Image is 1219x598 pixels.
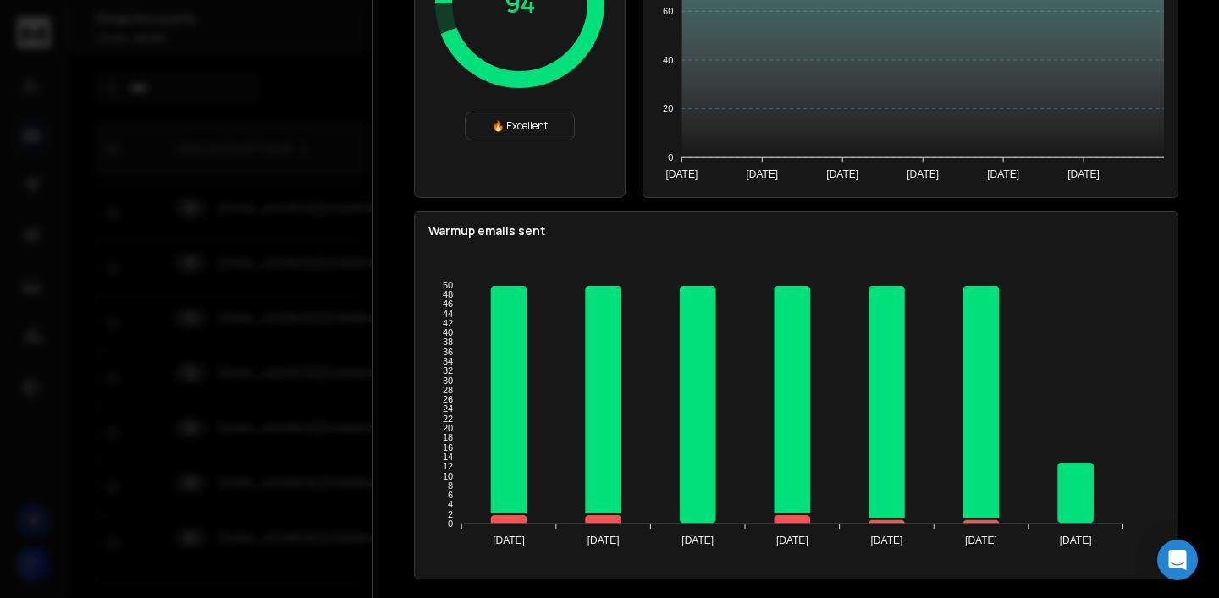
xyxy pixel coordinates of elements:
[1060,535,1092,546] tspan: [DATE]
[448,518,453,529] tspan: 0
[428,222,1164,239] p: Warmup emails sent
[443,442,453,453] tspan: 16
[443,394,453,404] tspan: 26
[448,499,453,509] tspan: 4
[443,452,453,462] tspan: 14
[443,461,453,471] tspan: 12
[746,168,778,180] tspan: [DATE]
[987,168,1019,180] tspan: [DATE]
[663,103,673,113] tspan: 20
[443,414,453,424] tspan: 22
[668,152,673,162] tspan: 0
[1157,540,1198,580] div: Open Intercom Messenger
[443,365,453,376] tspan: 32
[776,535,808,546] tspan: [DATE]
[465,112,575,140] div: 🔥 Excellent
[448,509,453,519] tspan: 2
[681,535,714,546] tspan: [DATE]
[443,347,453,357] tspan: 36
[443,403,453,414] tspan: 24
[1067,168,1100,180] tspan: [DATE]
[965,535,997,546] tspan: [DATE]
[448,490,453,500] tspan: 6
[443,309,453,319] tspan: 44
[826,168,858,180] tspan: [DATE]
[663,6,673,16] tspan: 60
[663,55,673,65] tspan: 40
[665,168,698,180] tspan: [DATE]
[443,376,453,386] tspan: 30
[871,535,903,546] tspan: [DATE]
[443,423,453,433] tspan: 20
[443,471,453,481] tspan: 10
[443,337,453,347] tspan: 38
[907,168,939,180] tspan: [DATE]
[443,385,453,395] tspan: 28
[443,318,453,328] tspan: 42
[443,280,453,290] tspan: 50
[448,480,453,491] tspan: 8
[443,289,453,299] tspan: 48
[443,327,453,337] tspan: 40
[443,299,453,309] tspan: 46
[443,432,453,442] tspan: 18
[493,535,525,546] tspan: [DATE]
[587,535,620,546] tspan: [DATE]
[443,356,453,366] tspan: 34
